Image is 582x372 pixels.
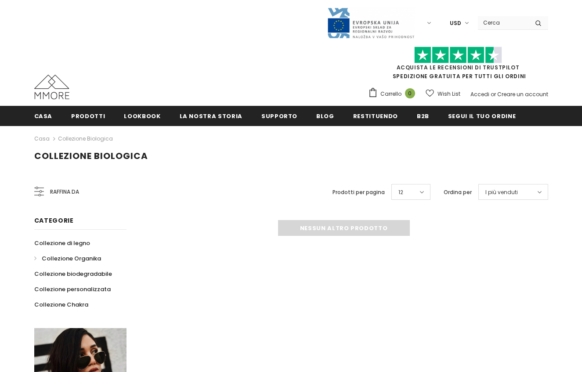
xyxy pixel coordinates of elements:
[327,19,415,26] a: Javni Razpis
[398,188,403,197] span: 12
[261,106,297,126] a: supporto
[34,112,53,120] span: Casa
[485,188,518,197] span: I più venduti
[448,112,516,120] span: Segui il tuo ordine
[470,90,489,98] a: Accedi
[124,106,160,126] a: Lookbook
[71,106,105,126] a: Prodotti
[497,90,548,98] a: Creare un account
[180,106,242,126] a: La nostra storia
[353,112,398,120] span: Restituendo
[34,235,90,251] a: Collezione di legno
[34,266,112,282] a: Collezione biodegradabile
[34,270,112,278] span: Collezione biodegradabile
[50,187,79,197] span: Raffina da
[34,251,101,266] a: Collezione Organika
[417,106,429,126] a: B2B
[448,106,516,126] a: Segui il tuo ordine
[333,188,385,197] label: Prodotti per pagina
[34,106,53,126] a: Casa
[444,188,472,197] label: Ordina per
[426,86,460,101] a: Wish List
[34,134,50,144] a: Casa
[397,64,520,71] a: Acquista le recensioni di TrustPilot
[34,282,111,297] a: Collezione personalizzata
[34,150,148,162] span: Collezione biologica
[34,297,88,312] a: Collezione Chakra
[42,254,101,263] span: Collezione Organika
[417,112,429,120] span: B2B
[405,88,415,98] span: 0
[380,90,401,98] span: Carrello
[437,90,460,98] span: Wish List
[414,47,502,64] img: Fidati di Pilot Stars
[34,216,74,225] span: Categorie
[327,7,415,39] img: Javni Razpis
[34,75,69,99] img: Casi MMORE
[180,112,242,120] span: La nostra storia
[34,300,88,309] span: Collezione Chakra
[491,90,496,98] span: or
[316,106,334,126] a: Blog
[368,51,548,80] span: SPEDIZIONE GRATUITA PER TUTTI GLI ORDINI
[450,19,461,28] span: USD
[261,112,297,120] span: supporto
[71,112,105,120] span: Prodotti
[316,112,334,120] span: Blog
[478,16,528,29] input: Search Site
[34,285,111,293] span: Collezione personalizzata
[58,135,113,142] a: Collezione biologica
[124,112,160,120] span: Lookbook
[368,87,419,101] a: Carrello 0
[353,106,398,126] a: Restituendo
[34,239,90,247] span: Collezione di legno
